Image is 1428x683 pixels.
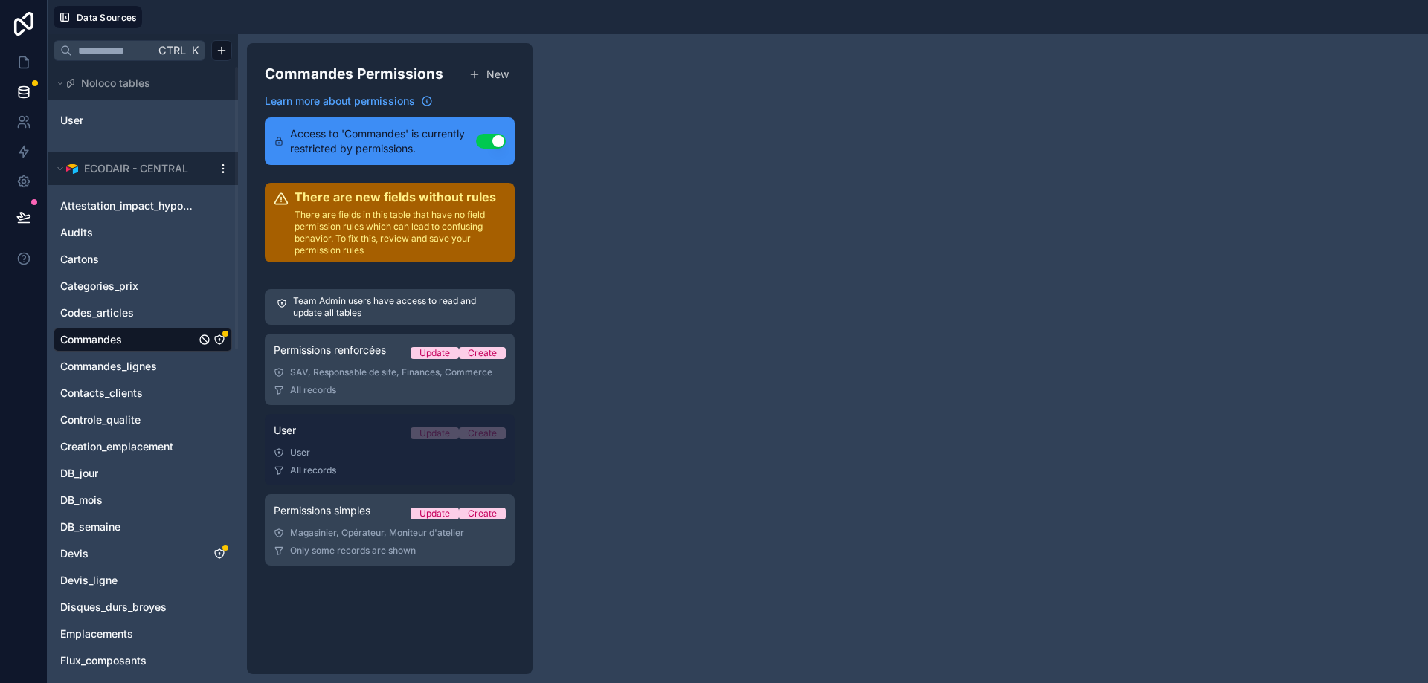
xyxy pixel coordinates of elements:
[60,252,99,267] span: Cartons
[60,305,134,320] span: Codes_articles
[66,163,78,175] img: Airtable Logo
[274,503,370,518] span: Permissions simples
[60,279,138,294] span: Categories_prix
[60,573,196,588] a: Devis_ligne
[274,423,296,438] span: User
[60,305,196,320] a: Codes_articles
[54,247,232,271] div: Cartons
[54,158,211,179] button: Airtable LogoECODAIR - CENTRAL
[468,508,497,519] div: Create
[60,386,196,401] a: Contacts_clients
[60,113,83,128] span: User
[54,462,232,485] div: DB_jour
[54,355,232,378] div: Commandes_lignes
[60,573,118,588] span: Devis_ligne
[468,347,497,359] div: Create
[54,381,232,405] div: Contacts_clients
[60,252,196,267] a: Cartons
[60,519,196,534] a: DB_semaine
[84,161,188,176] span: ECODAIR - CENTRAL
[54,328,232,352] div: Commandes
[54,488,232,512] div: DB_mois
[54,194,232,218] div: Attestation_impact_hypotheses
[54,73,223,94] button: Noloco tables
[54,622,232,646] div: Emplacements
[295,209,506,256] p: There are fields in this table that have no field permission rules which can lead to confusing be...
[60,412,141,427] span: Controle_qualite
[290,126,476,156] span: Access to 'Commandes' is currently restricted by permissions.
[60,359,157,374] span: Commandes_lignes
[60,225,93,240] span: Audits
[60,279,196,294] a: Categories_prix
[60,439,196,454] a: Creation_emplacement
[60,113,181,128] a: User
[265,63,443,85] h1: Commandes Permissions
[60,466,196,481] a: DB_jour
[60,627,196,641] a: Emplacements
[54,274,232,298] div: Categories_prix
[60,493,103,508] span: DB_mois
[81,76,150,91] span: Noloco tables
[60,198,196,213] a: Attestation_impact_hypotheses
[60,600,167,615] span: Disques_durs_broyes
[265,334,515,405] a: Permissions renforcéesUpdateCreateSAV, Responsable de site, Finances, CommerceAll records
[60,600,196,615] a: Disques_durs_broyes
[60,332,122,347] span: Commandes
[54,109,232,132] div: User
[54,301,232,325] div: Codes_articles
[274,527,506,539] div: Magasinier, Opérateur, Moniteur d'atelier
[419,427,450,439] div: Update
[60,627,133,641] span: Emplacements
[274,366,506,378] div: SAV, Responsable de site, Finances, Commerce
[54,6,142,28] button: Data Sources
[60,386,143,401] span: Contacts_clients
[419,508,450,519] div: Update
[60,653,196,668] a: Flux_composants
[265,94,415,109] span: Learn more about permissions
[293,295,503,319] p: Team Admin users have access to read and update all tables
[265,494,515,566] a: Permissions simplesUpdateCreateMagasinier, Opérateur, Moniteur d'atelierOnly some records are shown
[60,332,196,347] a: Commandes
[60,493,196,508] a: DB_mois
[295,189,506,206] h2: There are new fields without rules
[290,464,336,476] span: All records
[274,447,506,459] div: User
[265,414,515,485] a: UserUpdateCreateUserAll records
[290,545,416,557] span: Only some records are shown
[54,542,232,566] div: Devis
[60,546,196,561] a: Devis
[54,595,232,619] div: Disques_durs_broyes
[265,94,433,109] a: Learn more about permissions
[486,67,509,82] span: New
[60,546,89,561] span: Devis
[60,439,173,454] span: Creation_emplacement
[60,653,147,668] span: Flux_composants
[54,408,232,432] div: Controle_qualite
[54,649,232,673] div: Flux_composants
[290,384,336,396] span: All records
[54,221,232,245] div: Audits
[274,343,386,357] span: Permissions renforcées
[54,515,232,539] div: DB_semaine
[463,61,515,88] button: New
[468,427,497,439] div: Create
[60,225,196,240] a: Audits
[60,412,196,427] a: Controle_qualite
[77,12,137,23] span: Data Sources
[419,347,450,359] div: Update
[54,435,232,459] div: Creation_emplacement
[54,569,232,592] div: Devis_ligne
[157,41,187,59] span: Ctrl
[60,519,120,534] span: DB_semaine
[60,466,98,481] span: DB_jour
[190,45,200,56] span: K
[60,359,196,374] a: Commandes_lignes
